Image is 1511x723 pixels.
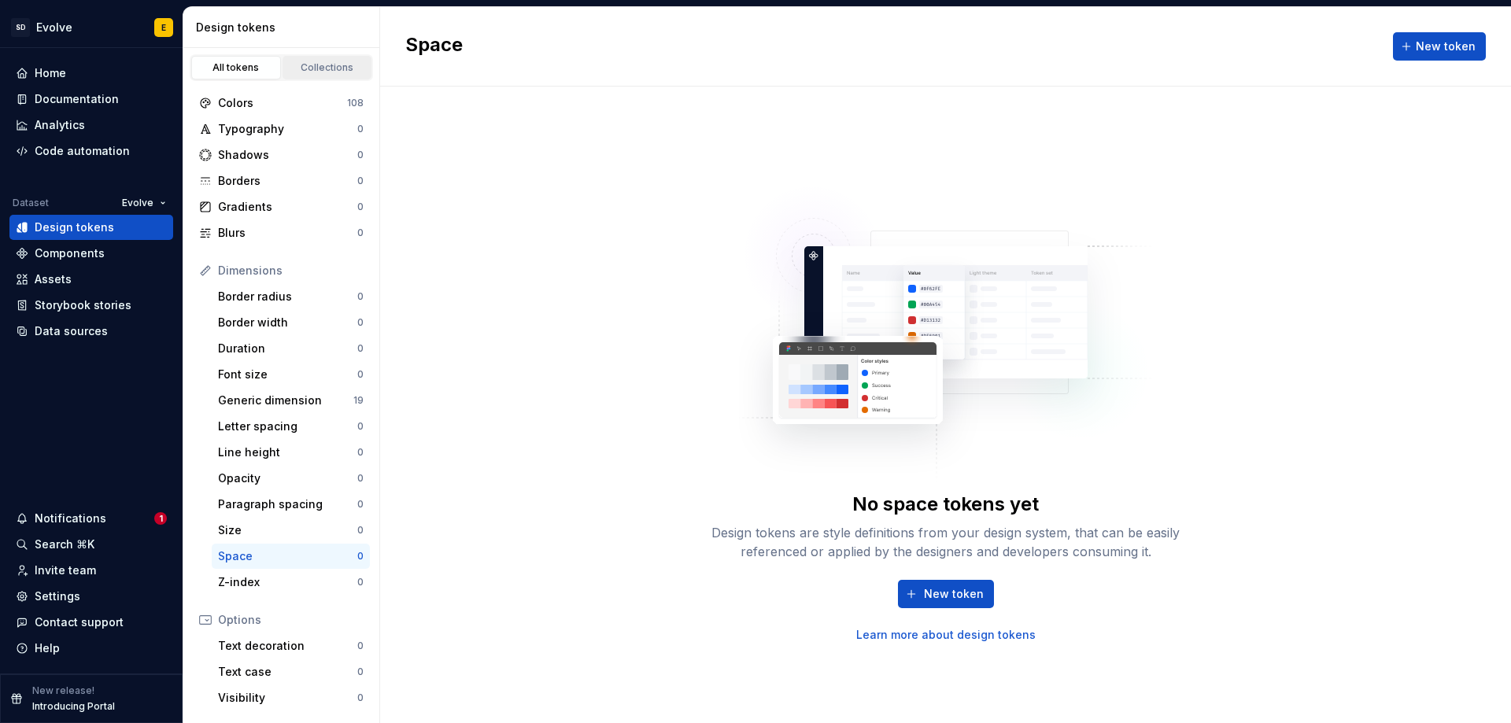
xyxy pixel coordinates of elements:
[218,638,357,654] div: Text decoration
[218,263,364,279] div: Dimensions
[212,633,370,658] a: Text decoration0
[924,586,984,602] span: New token
[212,685,370,710] a: Visibility0
[36,20,72,35] div: Evolve
[35,91,119,107] div: Documentation
[357,524,364,537] div: 0
[852,492,1039,517] div: No space tokens yet
[13,197,49,209] div: Dataset
[405,32,463,61] h2: Space
[11,18,30,37] div: SD
[212,414,370,439] a: Letter spacing0
[35,219,114,235] div: Design tokens
[357,290,364,303] div: 0
[357,227,364,239] div: 0
[357,123,364,135] div: 0
[196,20,373,35] div: Design tokens
[357,576,364,588] div: 0
[218,341,357,356] div: Duration
[9,319,173,344] a: Data sources
[9,241,173,266] a: Components
[694,523,1198,561] div: Design tokens are style definitions from your design system, that can be easily referenced or app...
[35,511,106,526] div: Notifications
[218,393,353,408] div: Generic dimension
[9,506,173,531] button: Notifications1
[357,368,364,381] div: 0
[218,690,357,706] div: Visibility
[9,636,173,661] button: Help
[1416,39,1476,54] span: New token
[35,563,96,578] div: Invite team
[9,293,173,318] a: Storybook stories
[122,197,153,209] span: Evolve
[9,584,173,609] a: Settings
[218,664,357,680] div: Text case
[218,522,357,538] div: Size
[193,142,370,168] a: Shadows0
[212,466,370,491] a: Opacity0
[357,316,364,329] div: 0
[218,147,357,163] div: Shadows
[115,192,173,214] button: Evolve
[212,362,370,387] a: Font size0
[218,95,347,111] div: Colors
[9,610,173,635] button: Contact support
[193,168,370,194] a: Borders0
[357,692,364,704] div: 0
[193,116,370,142] a: Typography0
[212,570,370,595] a: Z-index0
[35,640,60,656] div: Help
[218,289,357,304] div: Border radius
[161,21,166,34] div: E
[898,580,994,608] button: New token
[197,61,275,74] div: All tokens
[357,420,364,433] div: 0
[212,336,370,361] a: Duration0
[35,588,80,604] div: Settings
[218,315,357,330] div: Border width
[9,138,173,164] a: Code automation
[357,498,364,511] div: 0
[9,267,173,292] a: Assets
[357,201,364,213] div: 0
[35,245,105,261] div: Components
[218,173,357,189] div: Borders
[218,225,357,241] div: Blurs
[218,612,364,628] div: Options
[357,472,364,485] div: 0
[347,97,364,109] div: 108
[353,394,364,407] div: 19
[35,117,85,133] div: Analytics
[357,342,364,355] div: 0
[218,496,357,512] div: Paragraph spacing
[212,310,370,335] a: Border width0
[856,627,1036,643] a: Learn more about design tokens
[35,614,124,630] div: Contact support
[9,87,173,112] a: Documentation
[212,518,370,543] a: Size0
[357,175,364,187] div: 0
[193,220,370,245] a: Blurs0
[212,284,370,309] a: Border radius0
[218,548,357,564] div: Space
[3,10,179,44] button: SDEvolveE
[218,470,357,486] div: Opacity
[193,194,370,219] a: Gradients0
[193,90,370,116] a: Colors108
[218,199,357,215] div: Gradients
[35,297,131,313] div: Storybook stories
[212,659,370,684] a: Text case0
[218,419,357,434] div: Letter spacing
[35,65,66,81] div: Home
[218,574,357,590] div: Z-index
[35,537,94,552] div: Search ⌘K
[35,271,72,287] div: Assets
[1393,32,1486,61] button: New token
[357,640,364,652] div: 0
[218,444,357,460] div: Line height
[212,544,370,569] a: Space0
[212,440,370,465] a: Line height0
[9,61,173,86] a: Home
[9,532,173,557] button: Search ⌘K
[212,388,370,413] a: Generic dimension19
